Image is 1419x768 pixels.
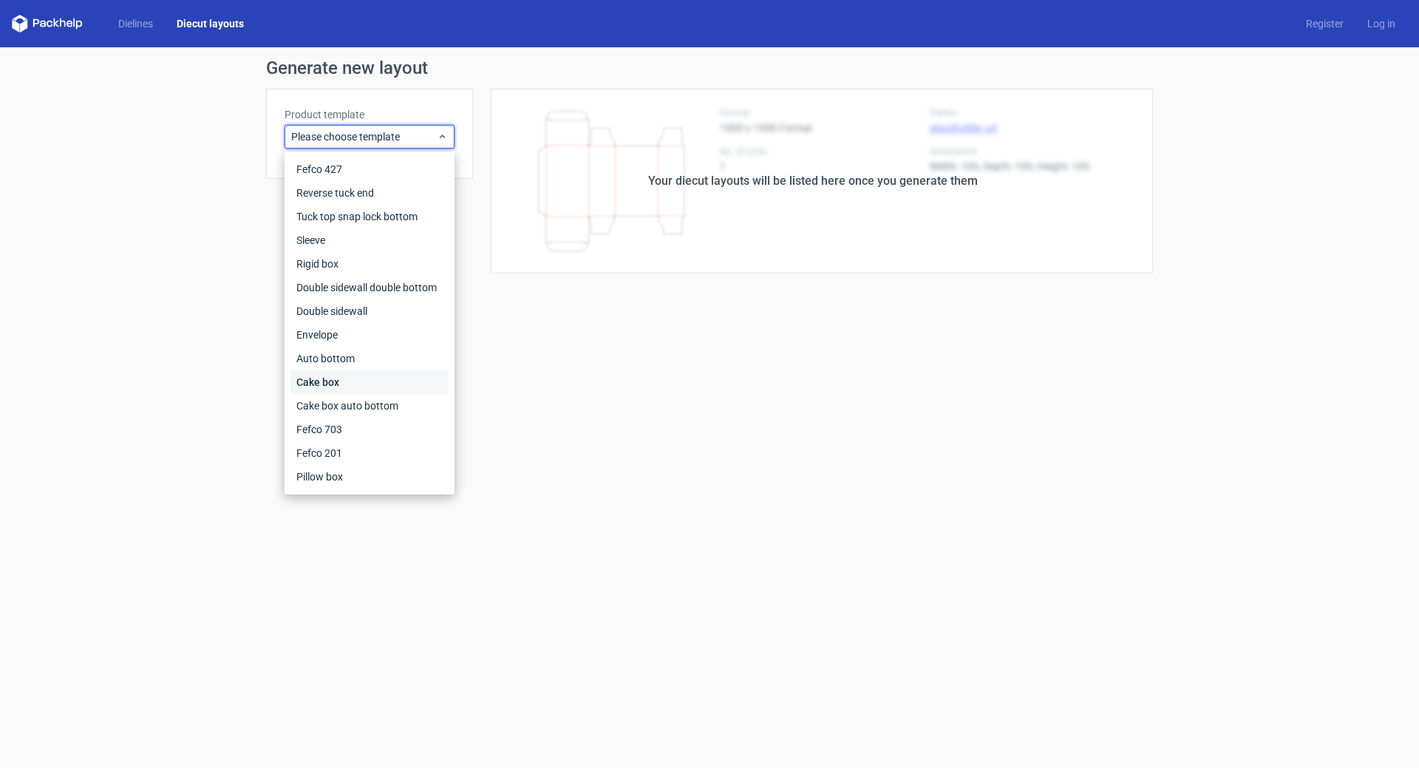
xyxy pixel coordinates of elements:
div: Your diecut layouts will be listed here once you generate them [648,172,978,190]
a: Dielines [106,16,165,31]
div: Fefco 703 [290,418,449,441]
a: Register [1294,16,1355,31]
div: Cake box auto bottom [290,394,449,418]
div: Pillow box [290,465,449,489]
div: Auto bottom [290,347,449,370]
div: Sleeve [290,228,449,252]
div: Fefco 201 [290,441,449,465]
span: Please choose template [291,129,437,144]
div: Reverse tuck end [290,181,449,205]
a: Log in [1355,16,1407,31]
div: Tuck top snap lock bottom [290,205,449,228]
h1: Generate new layout [266,59,1153,77]
div: Double sidewall double bottom [290,276,449,299]
div: Fefco 427 [290,157,449,181]
a: Diecut layouts [165,16,256,31]
div: Rigid box [290,252,449,276]
div: Envelope [290,323,449,347]
label: Product template [285,107,455,122]
div: Double sidewall [290,299,449,323]
div: Cake box [290,370,449,394]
